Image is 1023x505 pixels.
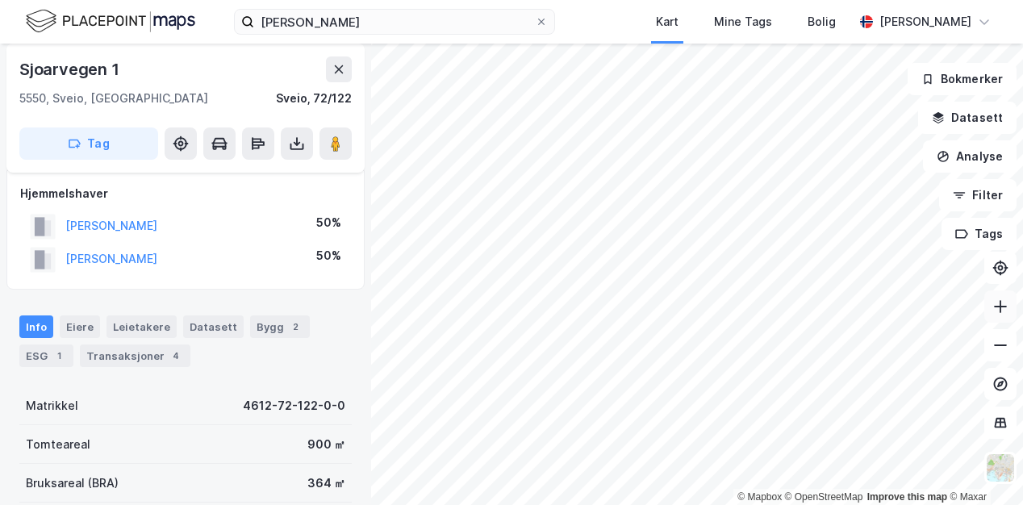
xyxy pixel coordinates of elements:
div: 900 ㎡ [307,435,345,454]
div: Info [19,315,53,338]
div: Kontrollprogram for chat [942,428,1023,505]
button: Bokmerker [908,63,1017,95]
a: Improve this map [867,491,947,503]
div: Kart [656,12,679,31]
div: Sjoarvegen 1 [19,56,123,82]
div: Bygg [250,315,310,338]
div: 2 [287,319,303,335]
div: Tomteareal [26,435,90,454]
a: Mapbox [737,491,782,503]
div: ESG [19,344,73,367]
button: Tag [19,127,158,160]
div: [PERSON_NAME] [879,12,971,31]
div: Matrikkel [26,396,78,415]
a: OpenStreetMap [785,491,863,503]
iframe: Chat Widget [942,428,1023,505]
div: Sveio, 72/122 [276,89,352,108]
button: Filter [939,179,1017,211]
div: 1 [51,348,67,364]
div: Hjemmelshaver [20,184,351,203]
button: Datasett [918,102,1017,134]
div: Bruksareal (BRA) [26,474,119,493]
div: 50% [316,246,341,265]
div: Eiere [60,315,100,338]
div: 364 ㎡ [307,474,345,493]
div: Datasett [183,315,244,338]
div: 50% [316,213,341,232]
div: Leietakere [106,315,177,338]
div: 5550, Sveio, [GEOGRAPHIC_DATA] [19,89,208,108]
div: 4 [168,348,184,364]
button: Tags [942,218,1017,250]
div: Bolig [808,12,836,31]
button: Analyse [923,140,1017,173]
div: Mine Tags [714,12,772,31]
img: logo.f888ab2527a4732fd821a326f86c7f29.svg [26,7,195,35]
input: Søk på adresse, matrikkel, gårdeiere, leietakere eller personer [254,10,535,34]
div: 4612-72-122-0-0 [243,396,345,415]
div: Transaksjoner [80,344,190,367]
